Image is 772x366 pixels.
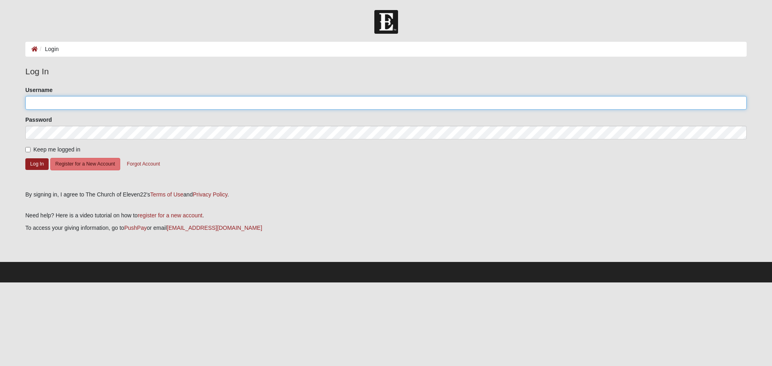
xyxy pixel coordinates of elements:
a: Terms of Use [150,191,183,198]
span: Keep me logged in [33,146,80,153]
input: Keep me logged in [25,147,31,152]
a: register for a new account [138,212,202,219]
li: Login [38,45,59,53]
label: Password [25,116,52,124]
button: Register for a New Account [50,158,120,170]
a: Privacy Policy [193,191,227,198]
a: PushPay [124,225,147,231]
label: Username [25,86,53,94]
button: Forgot Account [122,158,165,170]
button: Log In [25,158,49,170]
p: Need help? Here is a video tutorial on how to . [25,211,747,220]
div: By signing in, I agree to The Church of Eleven22's and . [25,190,747,199]
img: Church of Eleven22 Logo [374,10,398,34]
a: [EMAIL_ADDRESS][DOMAIN_NAME] [167,225,262,231]
legend: Log In [25,65,747,78]
p: To access your giving information, go to or email [25,224,747,232]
